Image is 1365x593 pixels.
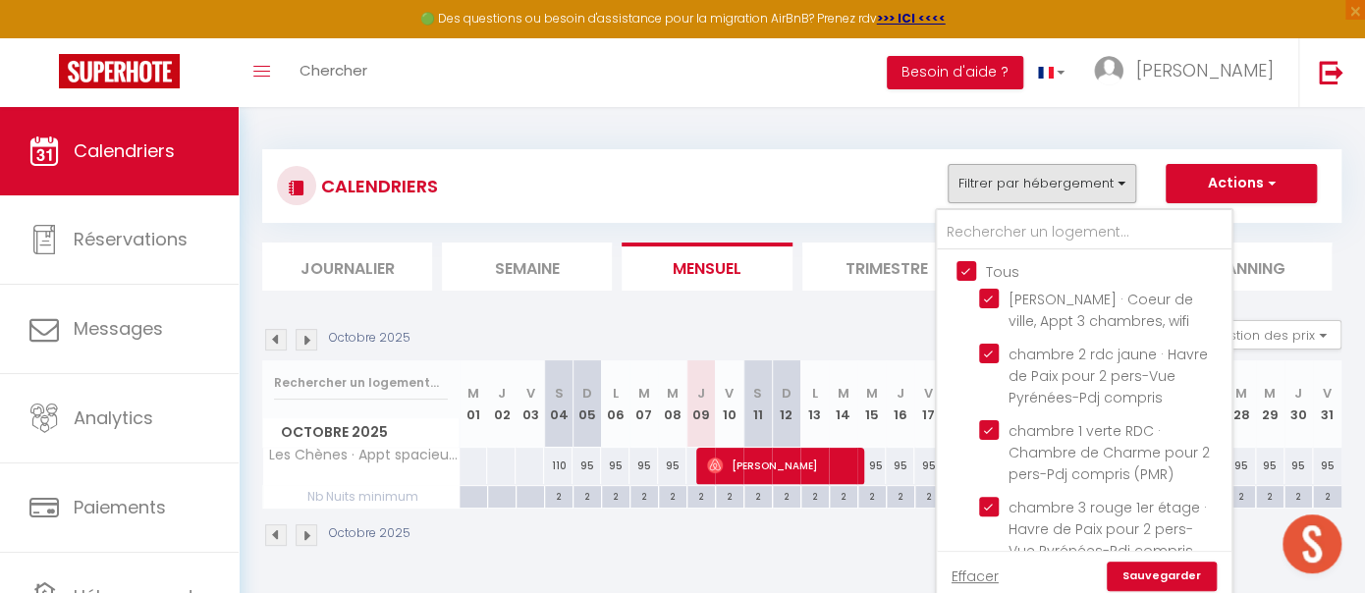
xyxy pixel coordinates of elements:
[937,215,1231,250] input: Rechercher un logement...
[582,384,592,403] abbr: D
[1284,486,1312,505] div: 2
[1162,243,1332,291] li: Planning
[1235,384,1247,403] abbr: M
[658,360,686,448] th: 08
[686,360,715,448] th: 09
[467,384,479,403] abbr: M
[773,486,800,505] div: 2
[715,360,743,448] th: 10
[554,384,563,403] abbr: S
[1264,384,1276,403] abbr: M
[601,360,629,448] th: 06
[525,384,534,403] abbr: V
[1166,164,1317,203] button: Actions
[743,360,772,448] th: 11
[886,360,914,448] th: 16
[74,495,166,519] span: Paiements
[263,418,459,447] span: Octobre 2025
[914,448,943,484] div: 95
[858,486,886,505] div: 2
[316,164,438,208] h3: CALENDRIERS
[877,10,946,27] strong: >>> ICI <<<<
[300,60,367,81] span: Chercher
[1323,384,1332,403] abbr: V
[772,360,800,448] th: 12
[622,243,792,291] li: Mensuel
[948,164,1136,203] button: Filtrer par hébergement
[887,56,1023,89] button: Besoin d'aide ?
[1107,562,1217,591] a: Sauvegarder
[812,384,818,403] abbr: L
[1136,58,1274,82] span: [PERSON_NAME]
[658,448,686,484] div: 95
[829,360,857,448] th: 14
[697,384,705,403] abbr: J
[442,243,612,291] li: Semaine
[1256,486,1283,505] div: 2
[1284,448,1313,484] div: 95
[801,486,829,505] div: 2
[1228,486,1255,505] div: 2
[915,486,943,505] div: 2
[1009,290,1193,331] span: [PERSON_NAME] · Coeur de ville, Appt 3 chambres, wifi
[857,360,886,448] th: 15
[573,448,601,484] div: 95
[914,360,943,448] th: 17
[573,486,601,505] div: 2
[601,448,629,484] div: 95
[329,524,410,543] p: Octobre 2025
[857,448,886,484] div: 95
[744,486,772,505] div: 2
[630,486,658,505] div: 2
[1079,38,1298,107] a: ... [PERSON_NAME]
[262,243,432,291] li: Journalier
[800,360,829,448] th: 13
[782,384,792,403] abbr: D
[1294,384,1302,403] abbr: J
[802,243,972,291] li: Trimestre
[667,384,679,403] abbr: M
[285,38,382,107] a: Chercher
[866,384,878,403] abbr: M
[74,316,163,341] span: Messages
[1313,448,1341,484] div: 95
[1009,345,1208,407] span: chambre 2 rdc jaune · Havre de Paix pour 2 pers-Vue Pyrénées-Pdj compris
[544,360,573,448] th: 04
[263,486,459,508] span: Nb Nuits minimum
[1009,498,1207,561] span: chambre 3 rouge 1er étage · Havre de Paix pour 2 pers-Vue Pyrénées-Pdj compris
[629,360,658,448] th: 07
[1094,56,1123,85] img: ...
[924,384,933,403] abbr: V
[1009,421,1210,484] span: chambre 1 verte RDC · Chambre de Charme pour 2 pers-Pdj compris (PMR)
[886,448,914,484] div: 95
[516,360,544,448] th: 03
[897,384,904,403] abbr: J
[1228,360,1256,448] th: 28
[707,447,859,484] span: [PERSON_NAME]
[1319,60,1343,84] img: logout
[498,384,506,403] abbr: J
[545,486,573,505] div: 2
[830,486,857,505] div: 2
[1256,448,1284,484] div: 95
[59,54,180,88] img: Super Booking
[613,384,619,403] abbr: L
[266,448,463,462] span: Les Chènes · Appt spacieux-6 pers-3 ch-Parking gratuit-balcon
[602,486,629,505] div: 2
[1195,320,1341,350] button: Gestion des prix
[952,566,999,587] a: Effacer
[573,360,601,448] th: 05
[1313,486,1341,505] div: 2
[638,384,650,403] abbr: M
[887,486,914,505] div: 2
[1313,360,1341,448] th: 31
[1283,514,1341,573] div: Ouvrir le chat
[274,365,448,401] input: Rechercher un logement...
[838,384,849,403] abbr: M
[1228,448,1256,484] div: 95
[460,360,488,448] th: 01
[74,227,188,251] span: Réservations
[1256,360,1284,448] th: 29
[1284,360,1313,448] th: 30
[659,486,686,505] div: 2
